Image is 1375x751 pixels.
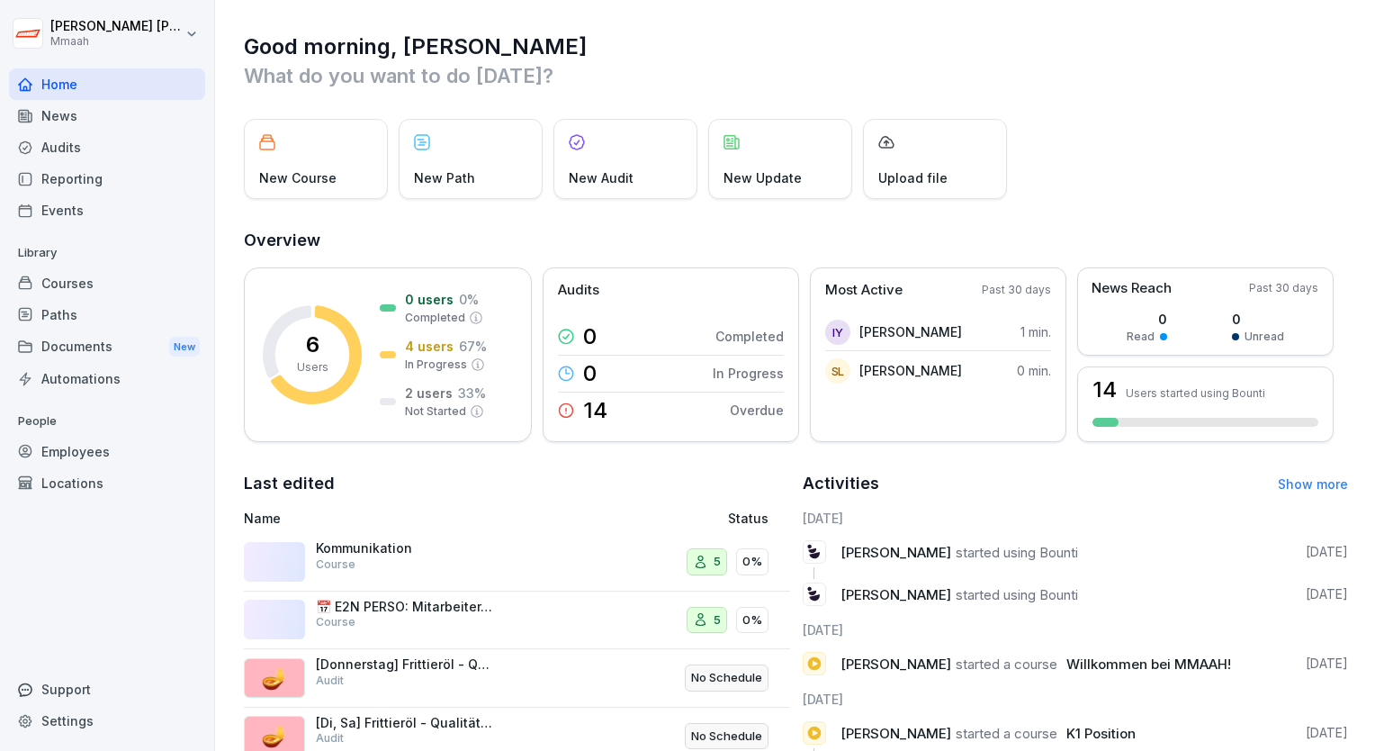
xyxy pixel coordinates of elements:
[1092,379,1117,401] h3: 14
[840,725,951,742] span: [PERSON_NAME]
[803,471,879,496] h2: Activities
[825,280,903,301] p: Most Active
[9,163,205,195] div: Reporting
[459,337,487,356] p: 67 %
[405,337,454,356] p: 4 users
[9,674,205,705] div: Support
[316,599,496,615] p: 📅 E2N PERSO: Mitarbeiter- und Schichtmanagement
[316,656,496,673] p: [Donnerstag] Frittieröl - Qualitätskontrolle
[803,620,1349,639] h6: [DATE]
[840,656,951,673] span: [PERSON_NAME]
[244,61,1348,90] p: What do you want to do [DATE]?
[9,330,205,364] div: Documents
[9,705,205,737] a: Settings
[244,592,790,650] a: 📅 E2N PERSO: Mitarbeiter- und SchichtmanagementCourse50%
[244,471,790,496] h2: Last edited
[1278,476,1348,492] a: Show more
[691,728,762,746] p: No Schedule
[1306,543,1348,561] p: [DATE]
[9,131,205,163] a: Audits
[405,310,465,326] p: Completed
[1245,329,1284,345] p: Unread
[261,662,288,694] p: 🪔
[742,611,762,629] p: 0%
[244,649,790,708] a: 🪔[Donnerstag] Frittieröl - QualitätskontrolleAuditNo Schedule
[1126,386,1265,400] p: Users started using Bounti
[1127,329,1155,345] p: Read
[1232,310,1284,329] p: 0
[316,540,496,556] p: Kommunikation
[728,509,768,528] p: Status
[50,35,182,48] p: Mmaah
[825,358,850,384] div: SL
[316,715,496,731] p: [Di, Sa] Frittieröl - Qualitätskontrolle
[405,384,453,403] p: 2 users
[9,330,205,364] a: DocumentsNew
[259,168,337,187] p: New Course
[982,282,1051,298] p: Past 30 days
[803,690,1349,709] h6: [DATE]
[583,363,597,385] p: 0
[9,195,205,226] a: Events
[405,357,467,373] p: In Progress
[1249,280,1318,296] p: Past 30 days
[458,384,486,403] p: 33 %
[244,32,1348,61] h1: Good morning, [PERSON_NAME]
[9,68,205,100] a: Home
[414,168,475,187] p: New Path
[1017,361,1051,380] p: 0 min.
[244,228,1348,253] h2: Overview
[1066,725,1136,742] span: K1 Position
[956,544,1078,561] span: started using Bounti
[316,614,355,630] p: Course
[558,280,599,301] p: Audits
[405,403,466,420] p: Not Started
[9,299,205,330] a: Paths
[840,544,951,561] span: [PERSON_NAME]
[9,407,205,436] p: People
[583,326,597,348] p: 0
[9,363,205,394] a: Automations
[714,611,721,629] p: 5
[956,586,1078,603] span: started using Bounti
[723,168,802,187] p: New Update
[803,509,1349,528] h6: [DATE]
[1066,656,1231,673] span: Willkommen bei MMAAH!
[1306,655,1348,673] p: [DATE]
[1127,310,1167,329] p: 0
[9,467,205,499] a: Locations
[956,656,1057,673] span: started a course
[1306,585,1348,603] p: [DATE]
[9,267,205,299] a: Courses
[878,168,948,187] p: Upload file
[1020,322,1051,341] p: 1 min.
[169,337,200,357] div: New
[569,168,634,187] p: New Audit
[583,400,607,421] p: 14
[244,509,579,528] p: Name
[50,19,182,34] p: [PERSON_NAME] [PERSON_NAME]
[459,290,479,309] p: 0 %
[730,401,784,420] p: Overdue
[714,553,721,571] p: 5
[1092,278,1172,299] p: News Reach
[825,320,850,345] div: IY
[405,290,454,309] p: 0 users
[244,533,790,592] a: KommunikationCourse50%
[859,361,962,380] p: [PERSON_NAME]
[1306,724,1348,742] p: [DATE]
[742,553,762,571] p: 0%
[316,556,355,573] p: Course
[9,100,205,131] a: News
[316,673,344,689] p: Audit
[859,322,962,341] p: [PERSON_NAME]
[713,364,784,383] p: In Progress
[306,334,319,356] p: 6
